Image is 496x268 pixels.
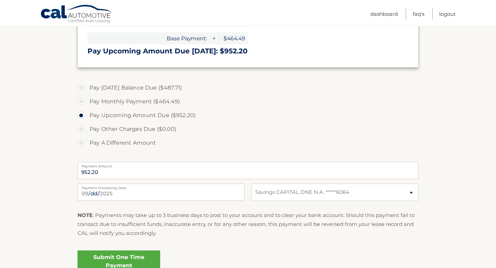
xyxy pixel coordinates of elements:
[370,8,398,20] a: Dashboard
[77,162,418,179] input: Payment Amount
[87,32,209,44] span: Base Payment:
[210,32,217,44] span: +
[77,212,93,218] strong: NOTE
[77,95,418,109] label: Pay Monthly Payment ($464.49)
[40,4,113,24] a: Cal Automotive
[77,122,418,136] label: Pay Other Charges Due ($0.00)
[77,184,245,189] label: Payment Processing Date
[439,8,456,20] a: Logout
[217,32,248,44] span: $464.49
[77,184,245,201] input: Payment Date
[77,162,418,167] label: Payment Amount
[413,8,424,20] a: FAQ's
[87,47,409,55] h3: Pay Upcoming Amount Due [DATE]: $952.20
[77,211,418,238] p: : Payments may take up to 3 business days to post to your account and to clear your bank account....
[77,81,418,95] label: Pay [DATE] Balance Due ($487.71)
[77,136,418,150] label: Pay A Different Amount
[77,109,418,122] label: Pay Upcoming Amount Due ($952.20)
